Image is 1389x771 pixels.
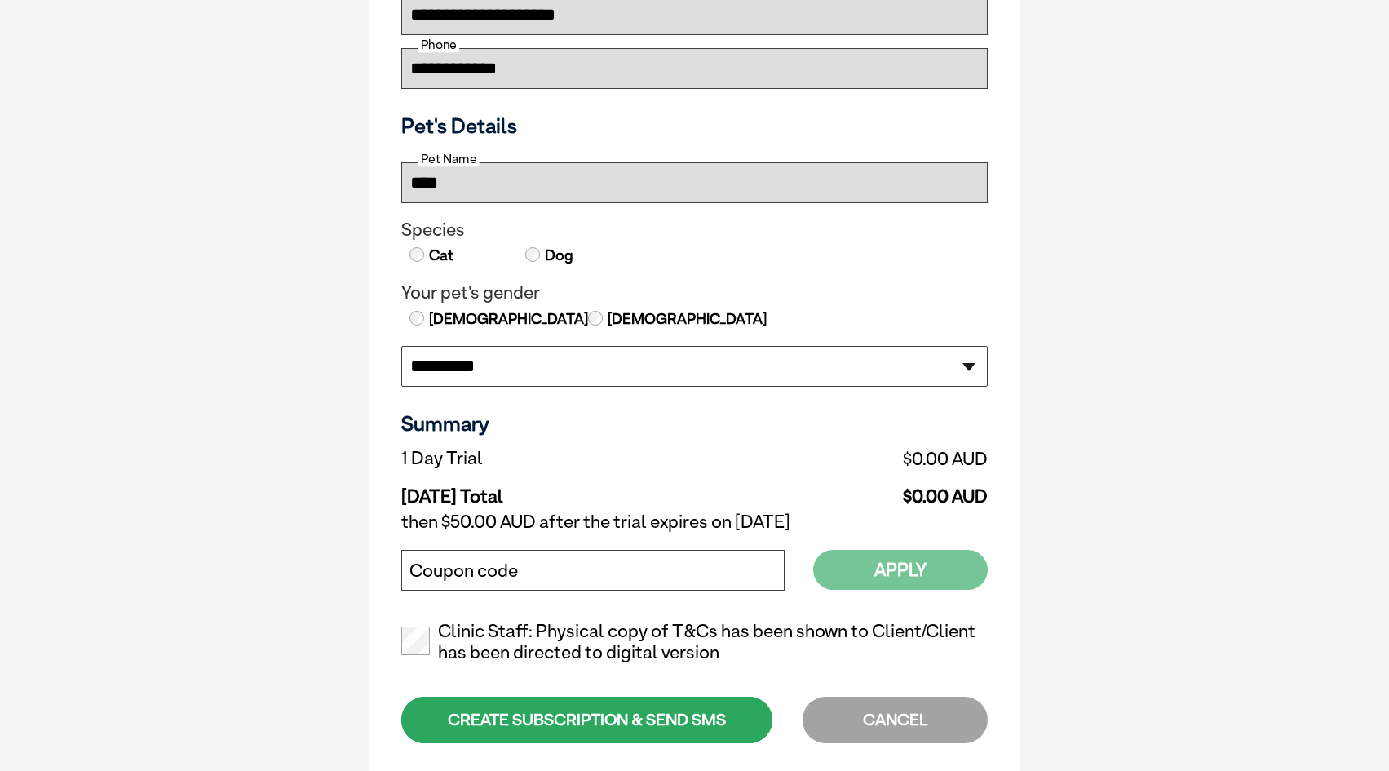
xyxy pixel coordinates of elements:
td: $0.00 AUD [720,444,988,473]
div: CREATE SUBSCRIPTION & SEND SMS [401,697,772,743]
td: 1 Day Trial [401,444,720,473]
legend: Species [401,219,988,241]
td: $0.00 AUD [720,473,988,507]
td: [DATE] Total [401,473,720,507]
div: CANCEL [803,697,988,743]
button: Apply [813,550,988,590]
h3: Pet's Details [395,113,994,138]
input: Clinic Staff: Physical copy of T&Cs has been shown to Client/Client has been directed to digital ... [401,627,430,655]
label: Clinic Staff: Physical copy of T&Cs has been shown to Client/Client has been directed to digital ... [401,621,988,663]
h3: Summary [401,411,988,436]
td: then $50.00 AUD after the trial expires on [DATE] [401,507,988,537]
label: Phone [418,38,459,52]
label: Coupon code [409,561,518,582]
legend: Your pet's gender [401,282,988,304]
